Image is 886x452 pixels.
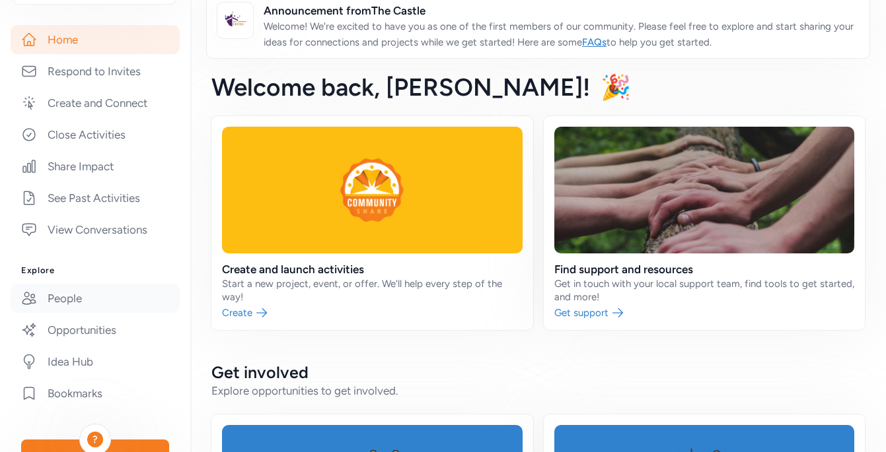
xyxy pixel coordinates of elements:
div: ? [87,432,103,447]
span: Announcement from The Castle [264,3,859,18]
a: Bookmarks [11,379,180,408]
a: Close Activities [11,120,180,149]
a: Respond to Invites [11,57,180,86]
a: See Past Activities [11,183,180,212]
h2: Get involved [211,362,865,383]
a: People [11,284,180,313]
a: View Conversations [11,215,180,244]
div: Explore opportunities to get involved. [211,383,865,399]
a: Create and Connect [11,88,180,117]
img: logo [221,6,250,35]
span: Welcome back , [PERSON_NAME]! [211,73,590,102]
a: Home [11,25,180,54]
h3: Explore [21,265,169,276]
span: 🎉 [601,73,631,102]
p: Welcome! We're excited to have you as one of the first members of our community. Please feel free... [264,18,859,50]
a: Idea Hub [11,347,180,376]
a: FAQs [582,36,607,48]
a: Share Impact [11,152,180,181]
a: Opportunities [11,315,180,344]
